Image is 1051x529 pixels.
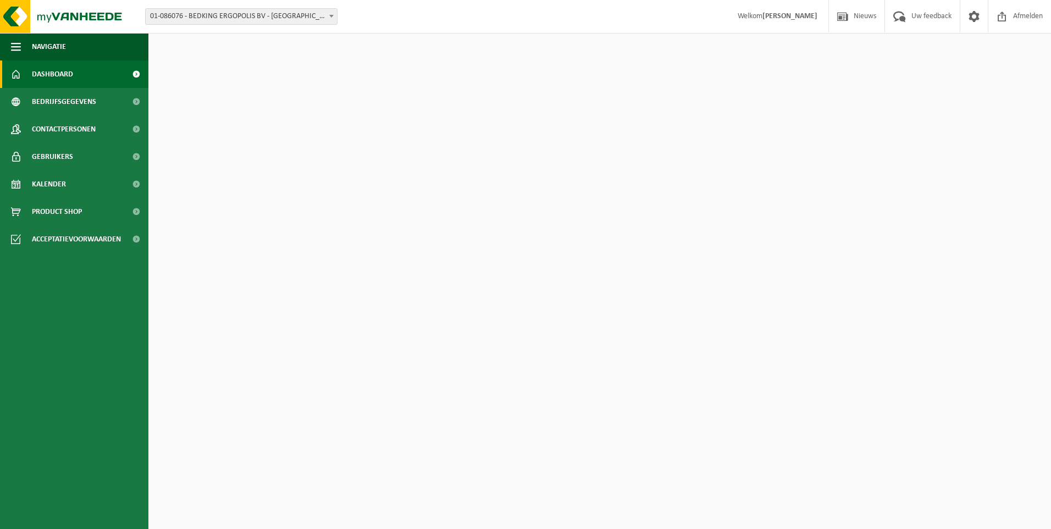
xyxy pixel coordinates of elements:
[32,33,66,60] span: Navigatie
[32,143,73,170] span: Gebruikers
[146,9,337,24] span: 01-086076 - BEDKING ERGOPOLIS BV - BOORTMEERBEEK
[32,170,66,198] span: Kalender
[32,225,121,253] span: Acceptatievoorwaarden
[762,12,817,20] strong: [PERSON_NAME]
[32,60,73,88] span: Dashboard
[32,115,96,143] span: Contactpersonen
[32,198,82,225] span: Product Shop
[145,8,338,25] span: 01-086076 - BEDKING ERGOPOLIS BV - BOORTMEERBEEK
[32,88,96,115] span: Bedrijfsgegevens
